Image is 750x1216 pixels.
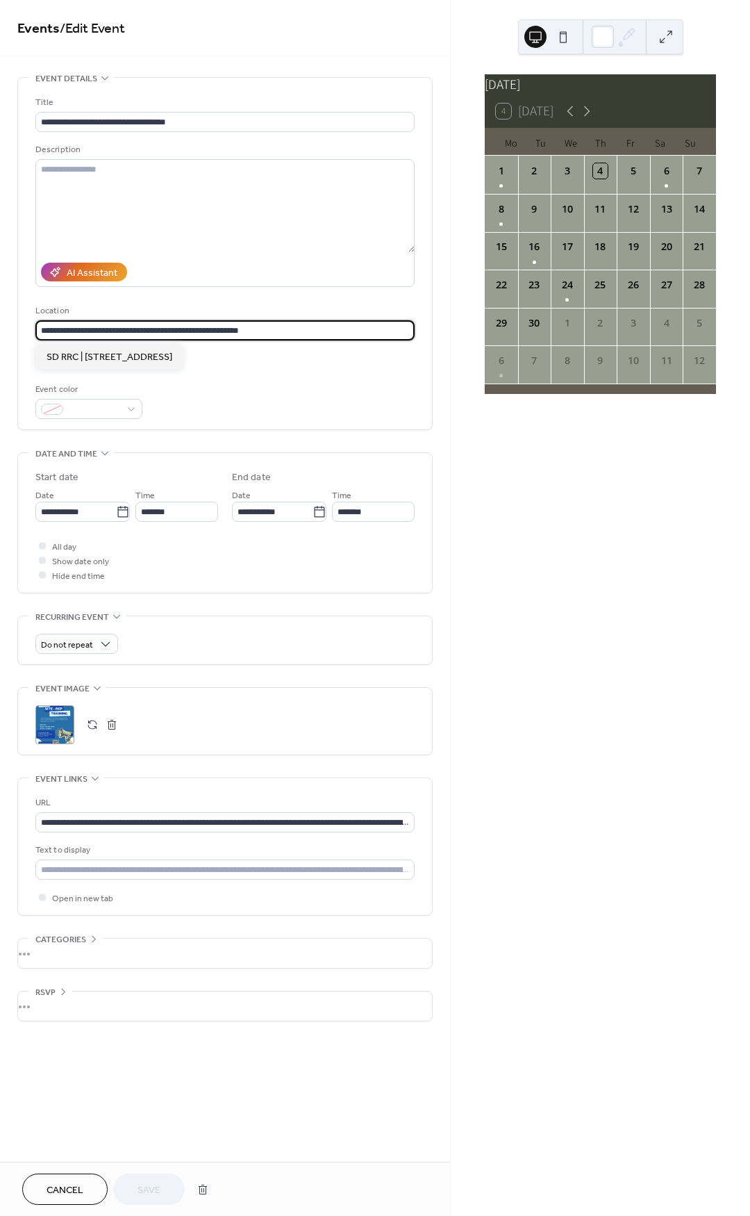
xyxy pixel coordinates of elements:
div: 4 [593,163,608,179]
div: 30 [527,315,542,331]
div: 16 [527,239,542,254]
div: [DATE] [485,74,716,95]
div: URL [35,796,412,810]
div: 22 [494,277,509,293]
a: Events [17,15,60,42]
div: Description [35,142,412,157]
div: 12 [626,202,641,217]
div: Mo [496,129,526,156]
span: Hide end time [52,569,105,584]
div: Fr [615,129,645,156]
div: 14 [692,202,707,217]
span: Recurring event [35,610,109,625]
div: 25 [593,277,608,293]
div: 3 [560,163,575,179]
span: Time [135,488,155,503]
span: / Edit Event [60,15,125,42]
div: 7 [692,163,707,179]
div: 23 [527,277,542,293]
button: Cancel [22,1174,108,1205]
div: 17 [560,239,575,254]
span: Date [232,488,251,503]
div: 1 [560,315,575,331]
div: 1 [494,163,509,179]
div: ••• [18,992,432,1021]
span: Event links [35,772,87,787]
div: 27 [659,277,674,293]
div: ; [35,705,74,744]
span: Event details [35,72,97,86]
div: Tu [526,129,556,156]
span: Event image [35,682,90,696]
span: RSVP [35,985,56,1000]
div: Text to display [35,843,412,857]
div: End date [232,470,271,485]
div: 20 [659,239,674,254]
span: Time [332,488,351,503]
div: 2 [593,315,608,331]
div: 2 [527,163,542,179]
div: 6 [659,163,674,179]
div: 26 [626,277,641,293]
div: 9 [527,202,542,217]
div: 13 [659,202,674,217]
div: 8 [494,202,509,217]
span: Open in new tab [52,892,113,906]
div: Event color [35,382,140,397]
div: 12 [692,353,707,368]
div: 18 [593,239,608,254]
div: 10 [560,202,575,217]
div: Title [35,95,412,110]
span: Do not repeat [41,637,93,653]
div: We [556,129,585,156]
span: Date and time [35,447,97,461]
span: SD RRC | [STREET_ADDRESS] [47,350,172,365]
div: Location [35,304,412,318]
div: 24 [560,277,575,293]
span: All day [52,540,76,554]
div: 5 [692,315,707,331]
div: 15 [494,239,509,254]
div: 11 [593,202,608,217]
div: 19 [626,239,641,254]
div: 9 [593,353,608,368]
div: 10 [626,353,641,368]
div: 28 [692,277,707,293]
div: 21 [692,239,707,254]
div: Th [585,129,615,156]
div: AI Assistant [67,266,117,281]
div: Start date [35,470,78,485]
div: ••• [18,939,432,968]
div: 8 [560,353,575,368]
div: Sa [645,129,675,156]
span: Cancel [47,1183,83,1198]
div: 4 [659,315,674,331]
div: 11 [659,353,674,368]
span: Date [35,488,54,503]
div: 6 [494,353,509,368]
button: AI Assistant [41,263,127,281]
div: 7 [527,353,542,368]
div: 5 [626,163,641,179]
div: 29 [494,315,509,331]
div: 3 [626,315,641,331]
span: Show date only [52,554,109,569]
span: Categories [35,932,86,947]
div: Su [675,129,705,156]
